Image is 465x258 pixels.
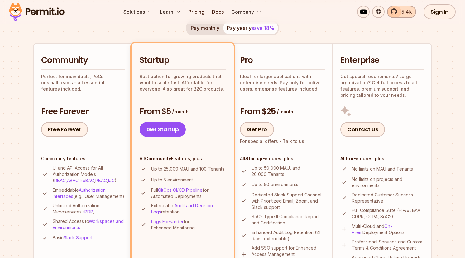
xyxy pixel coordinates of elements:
[53,187,106,199] a: Authorization Interfaces
[53,187,125,199] p: Embeddable (e.g., User Management)
[53,203,125,215] p: Unlimited Authorization Microservices ( )
[41,156,125,162] h4: Community features:
[398,8,412,16] span: 5.4k
[41,73,125,92] p: Perfect for individuals, PoCs, or small teams - all essential features included.
[240,106,325,117] h3: From $25
[151,187,226,199] p: Full for Automated Deployments
[283,138,304,144] a: Talk to us
[340,73,424,98] p: Got special requirements? Large organization? Get full access to all features, premium support, a...
[67,178,79,183] a: ABAC
[187,22,223,34] button: Pay monthly
[172,109,188,115] span: / month
[346,156,353,161] strong: Pro
[240,122,274,137] a: Get Pro
[64,235,93,240] a: Slack Support
[41,106,125,117] h3: Free Forever
[352,192,424,204] p: Dedicated Customer Success Representative
[84,209,93,214] a: PDP
[352,223,424,236] p: Multi-Cloud and Deployment Options
[245,156,262,161] strong: Startup
[53,165,125,184] p: UI and API Access for All Authorization Models ( , , , , )
[140,122,186,137] a: Get Startup
[151,203,226,215] p: Extendable retention
[209,6,226,18] a: Docs
[352,166,413,172] p: No limits on MAU and Tenants
[151,166,224,172] p: Up to 25,000 MAU and 100 Tenants
[80,178,94,183] a: ReBAC
[340,156,424,162] h4: All Features, plus:
[277,109,293,115] span: / month
[151,218,226,231] p: for Enhanced Monitoring
[41,122,88,137] a: Free Forever
[387,6,416,18] a: 5.4k
[140,73,226,92] p: Best option for growing products that want to scale fast. Affordable for everyone. Also great for...
[252,213,325,226] p: SoC2 Type II Compliance Report and Certification
[41,55,125,66] h2: Community
[157,6,183,18] button: Learn
[252,181,298,188] p: Up to 50 environments
[151,177,193,183] p: Up to 5 environment
[53,218,125,231] p: Shared Access to
[240,138,304,144] div: For special offers -
[229,6,264,18] button: Company
[95,178,107,183] a: PBAC
[140,106,226,117] h3: From $5
[352,176,424,189] p: No limits on projects and environments
[352,223,392,235] a: On-Prem
[6,1,67,22] img: Permit logo
[151,203,213,214] a: Audit and Decision Logs
[186,6,207,18] a: Pricing
[240,55,325,66] h2: Pro
[158,187,203,193] a: GitOps CI/CD Pipeline
[145,156,171,161] strong: Community
[121,6,155,18] button: Solutions
[252,192,325,210] p: Dedicated Slack Support Channel with Prioritized Email, Zoom, and Slack support
[140,156,226,162] h4: All Features, plus:
[352,239,424,251] p: Professional Services and Custom Terms & Conditions Agreement
[54,178,66,183] a: RBAC
[340,55,424,66] h2: Enterprise
[240,73,325,92] p: Ideal for larger applications with enterprise needs. Pay only for active users, enterprise featur...
[140,55,226,66] h2: Startup
[151,219,184,224] a: Logs Forwarder
[352,207,424,220] p: Full Compliance Suite (HIPAA BAA, GDPR, CCPA, SoC2)
[240,156,325,162] h4: All Features, plus:
[424,4,456,19] a: Sign In
[340,122,385,137] a: Contact Us
[252,165,325,177] p: Up to 50,000 MAU, and 20,000 Tenants
[108,178,115,183] a: IaC
[252,229,325,242] p: Enhanced Audit Log Retention (21 days, extendable)
[53,235,93,241] p: Basic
